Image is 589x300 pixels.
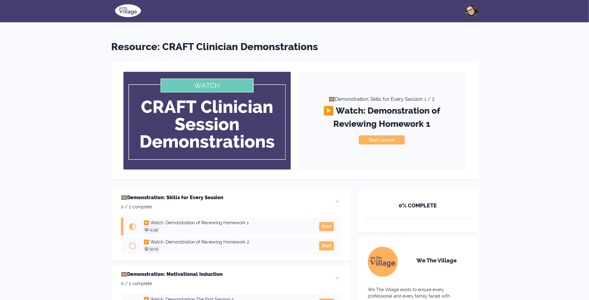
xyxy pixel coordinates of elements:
[144,239,312,253] a: ▶️ Watch: Demonstration of Reviewing Homework 2(9:03)
[111,266,351,292] div: 🎞️Demonstration: Motivational Induction0 / 2 complete
[111,39,478,54] h1: Resource: CRAFT Clinician Demonstrations
[144,220,312,226] h3: ▶️ Watch: Demonstration of Reviewing Homework 1
[121,204,223,210] p: 0 / 2 complete
[305,102,458,135] h3: ▶️ Watch: Demonstration of Reviewing Homework 1
[312,222,334,231] a: Start
[368,247,398,277] img: instructor avatar
[121,194,223,201] h2: 🎞️Demonstration: Skills for Every Session
[319,222,334,231] button: Start
[150,227,158,232] p: ( 4:39 )
[111,189,351,215] div: 🎞️Demonstration: Skills for Every Session0 / 2 complete
[312,241,334,251] a: Start
[121,271,223,278] h2: 🎞️Demonstration: Motivational Induction
[144,239,312,245] h3: ▶️ Watch: Demonstration of Reviewing Homework 2
[329,97,435,102] h4: 🎞️Demonstration: Skills for Every Session: 1 / 2
[359,135,405,145] button: Start Lesson
[111,3,145,18] img: school logo
[123,72,291,170] img: course banner
[144,220,312,233] a: ▶️ Watch: Demonstration of Reviewing Homework 1(4:39)
[364,201,471,217] h5: 0 % COMPLETE
[405,258,468,263] h2: We The Village
[319,241,334,251] button: Start
[150,247,158,251] p: ( 9:03 )
[121,280,223,287] p: 0 / 2 complete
